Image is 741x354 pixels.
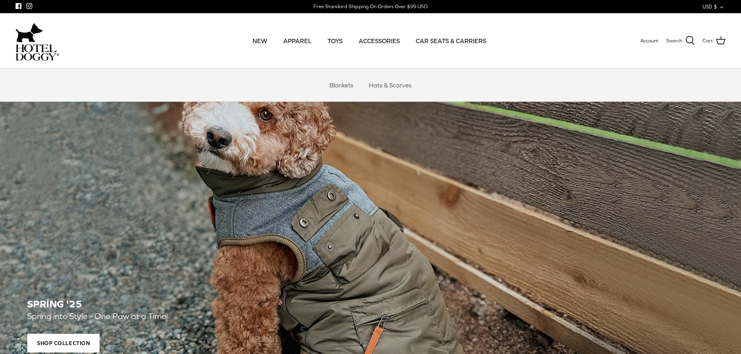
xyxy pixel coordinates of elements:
a: Instagram [26,3,32,9]
span: Search [666,37,682,45]
div: Primary navigation [116,28,623,54]
span: Account [640,38,659,44]
img: hoteldoggycom [16,44,59,61]
a: APPAREL [276,28,319,54]
p: Spring into Style - One Paw at a Time [27,310,381,323]
a: TOYS [321,28,350,54]
img: dog-icon.svg [16,21,43,44]
a: Hats & Scarves [362,73,419,97]
a: hoteldoggycom [16,21,59,61]
a: Search [666,36,695,46]
h2: SPRING '25 [27,298,714,310]
a: Blankets [322,73,360,97]
a: NEW [245,28,274,54]
a: Facebook [16,3,21,9]
span: Cart [702,37,713,45]
a: Cart [702,36,725,46]
a: ACCESSORIES [352,28,407,54]
div: Free Standard Shipping On Orders Over $99 USD [314,3,427,10]
a: Free Standard Shipping On Orders Over $99 USD [314,1,427,12]
a: Account [640,37,659,45]
a: CAR SEATS & CARRIERS [409,28,493,54]
span: Shop Collection [27,334,100,352]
